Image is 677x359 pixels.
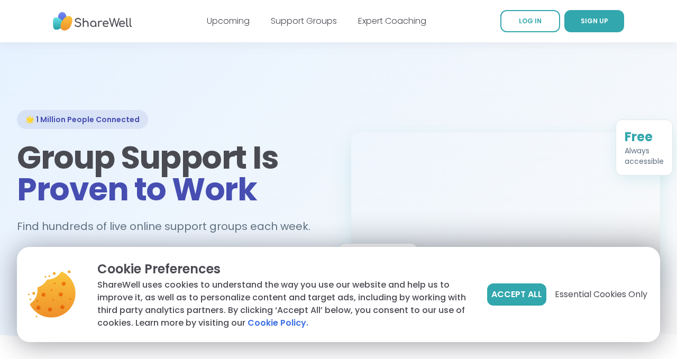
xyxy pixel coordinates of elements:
[248,317,308,329] a: Cookie Policy.
[17,218,322,235] h2: Find hundreds of live online support groups each week.
[564,10,624,32] a: SIGN UP
[491,288,542,301] span: Accept All
[17,167,257,211] span: Proven to Work
[17,110,148,129] div: 🌟 1 Million People Connected
[271,15,337,27] a: Support Groups
[581,16,608,25] span: SIGN UP
[17,142,326,205] h1: Group Support Is
[53,7,132,36] img: ShareWell Nav Logo
[487,283,546,306] button: Accept All
[625,145,664,167] div: Always accessible
[519,16,542,25] span: LOG IN
[97,260,470,279] p: Cookie Preferences
[97,279,470,329] p: ShareWell uses cookies to understand the way you use our website and help us to improve it, as we...
[500,10,560,32] a: LOG IN
[555,288,647,301] span: Essential Cookies Only
[625,128,664,145] div: Free
[358,15,426,27] a: Expert Coaching
[207,15,250,27] a: Upcoming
